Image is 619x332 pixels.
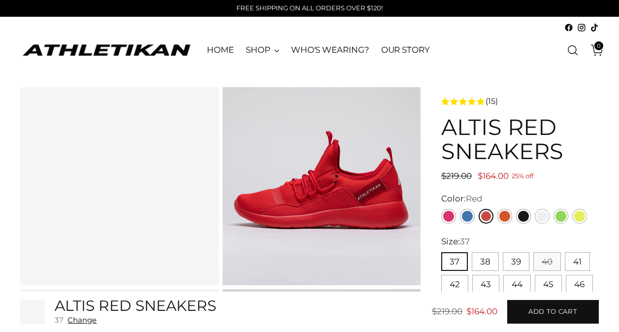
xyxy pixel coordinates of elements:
h5: ALTIS Red Sneakers [55,298,216,314]
button: 42 [441,275,468,294]
span: $219.00 [441,171,472,181]
a: ATHLETIKAN [20,42,193,58]
button: 41 [565,252,590,271]
a: Yellow [572,209,587,224]
button: 37 [441,252,468,271]
a: HOME [207,39,234,61]
button: 43 [472,275,499,294]
label: Color: [441,193,483,205]
button: 44 [503,275,531,294]
h1: ALTIS Red Sneakers [441,115,599,164]
a: Green [554,209,568,224]
button: 39 [503,252,529,271]
a: White [535,209,550,224]
button: Add to cart [507,300,599,324]
a: Open search modal [563,40,583,60]
a: SHOP [246,39,279,61]
a: WHO'S WEARING? [291,39,369,61]
span: $219.00 [432,306,462,316]
a: Black [516,209,531,224]
a: Pink [441,209,456,224]
a: ALTIS Red Sneakers [20,87,218,285]
span: (15) [486,96,498,107]
label: Size: [441,235,470,248]
span: Add to cart [528,307,577,316]
a: Orange [497,209,512,224]
button: 46 [566,275,593,294]
span: 25% off [512,170,533,183]
button: Change [67,315,97,325]
span: 0 [594,41,603,50]
button: 45 [535,275,562,294]
span: 37 [55,315,64,325]
span: 37 [460,236,470,246]
p: FREE SHIPPING ON ALL ORDERS OVER $120! [236,3,383,13]
span: $164.00 [478,171,509,181]
a: OUR STORY [381,39,430,61]
a: Blue [460,209,475,224]
button: 38 [472,252,499,271]
a: 4.7 rating (15 votes) [441,95,599,107]
a: Open cart modal [584,40,603,60]
span: $164.00 [466,306,497,316]
button: 40 [533,252,561,271]
a: Red [479,209,493,224]
img: red sneakers close up shot with logo [223,87,421,285]
span: Red [466,194,483,203]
